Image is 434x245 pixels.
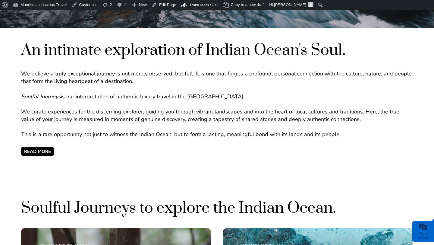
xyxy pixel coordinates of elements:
[21,70,413,85] p: We believe a truly exceptional journey is not merely observed, but felt. It is one that forges a ...
[190,3,218,7] span: Rank Math SEO
[274,2,306,7] span: [PERSON_NAME]
[21,40,413,60] h1: An intimate exploration of Indian Ocean's Soul.
[414,231,432,240] div: We're offline
[21,131,413,138] p: This is a rare opportunity not just to witness the Indian Ocean, but to form a lasting, meaningfu...
[21,147,54,156] span: READ MORE
[21,93,413,100] p: is our interpretation of authentic luxury travel in the [GEOGRAPHIC_DATA].
[21,93,61,100] em: Soulful Journeys
[21,108,413,123] p: We curate experiences for the discerning explorer, guiding you through vibrant landscapes and int...
[21,198,413,218] h2: Soulful Journeys to explore the Indian Ocean.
